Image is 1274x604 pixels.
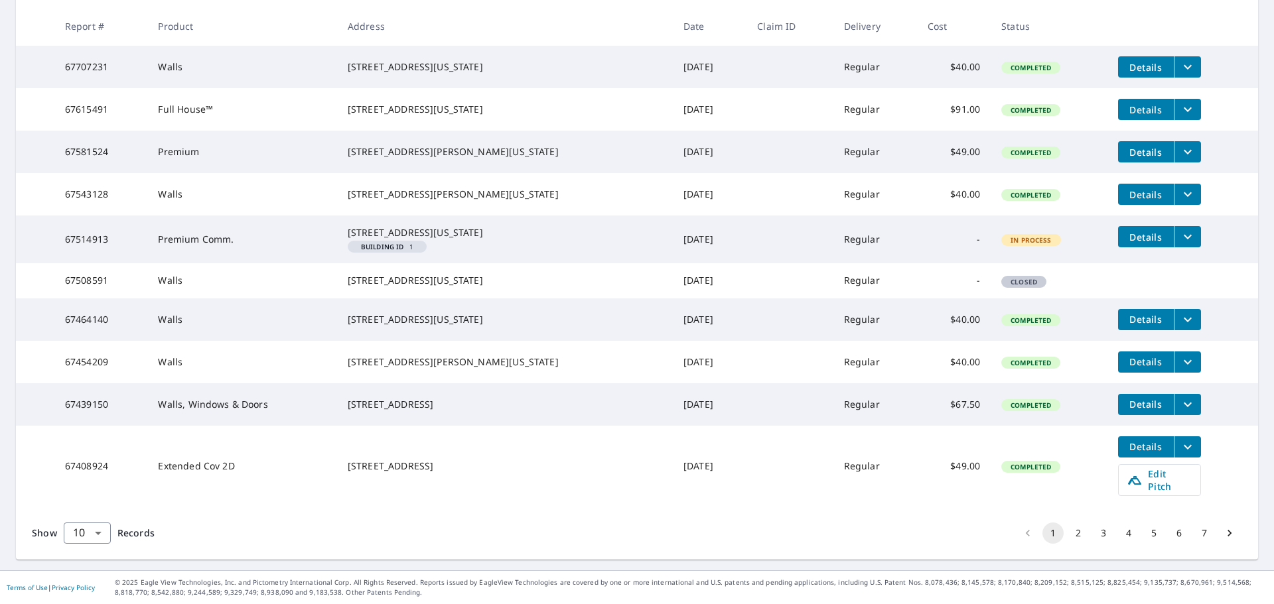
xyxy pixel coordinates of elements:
[673,298,746,341] td: [DATE]
[1174,56,1201,78] button: filesDropdownBtn-67707231
[1118,464,1201,496] a: Edit Pitch
[833,131,917,173] td: Regular
[1003,148,1059,157] span: Completed
[1003,462,1059,471] span: Completed
[147,88,336,131] td: Full House™
[1118,436,1174,457] button: detailsBtn-67408924
[32,526,57,539] span: Show
[917,426,991,507] td: $49.00
[147,46,336,88] td: Walls
[1126,440,1166,453] span: Details
[1118,522,1139,544] button: Go to page 4
[1126,313,1166,326] span: Details
[54,263,148,298] td: 67508591
[673,341,746,383] td: [DATE]
[1174,436,1201,457] button: filesDropdownBtn-67408924
[1093,522,1114,544] button: Go to page 3
[1003,316,1059,325] span: Completed
[54,341,148,383] td: 67454209
[833,263,917,298] td: Regular
[147,298,336,341] td: Walls
[1126,231,1166,243] span: Details
[64,522,111,544] div: Show 10 records
[348,145,662,158] div: [STREET_ADDRESS][PERSON_NAME][US_STATE]
[917,383,991,426] td: $67.50
[1068,522,1089,544] button: Go to page 2
[54,173,148,215] td: 67543128
[348,313,662,326] div: [STREET_ADDRESS][US_STATE]
[1042,522,1064,544] button: page 1
[1118,56,1174,78] button: detailsBtn-67707231
[54,46,148,88] td: 67707231
[917,131,991,173] td: $49.00
[833,173,917,215] td: Regular
[1118,141,1174,162] button: detailsBtn-67581524
[7,583,48,592] a: Terms of Use
[1127,467,1192,493] span: Edit Pitch
[1126,398,1166,410] span: Details
[746,7,833,46] th: Claim ID
[1143,522,1165,544] button: Go to page 5
[673,263,746,298] td: [DATE]
[1015,522,1242,544] nav: pagination navigation
[147,131,336,173] td: Premium
[147,341,336,383] td: Walls
[1003,235,1060,245] span: In Process
[1118,184,1174,205] button: detailsBtn-67543128
[54,131,148,173] td: 67581524
[64,514,111,552] div: 10
[1174,351,1201,373] button: filesDropdownBtn-67454209
[833,383,917,426] td: Regular
[147,426,336,507] td: Extended Cov 2D
[833,46,917,88] td: Regular
[348,398,662,411] div: [STREET_ADDRESS]
[54,215,148,263] td: 67514913
[348,60,662,74] div: [STREET_ADDRESS][US_STATE]
[348,355,662,369] div: [STREET_ADDRESS][PERSON_NAME][US_STATE]
[917,298,991,341] td: $40.00
[1118,351,1174,373] button: detailsBtn-67454209
[1219,522,1240,544] button: Go to next page
[1126,103,1166,116] span: Details
[1003,277,1045,286] span: Closed
[833,88,917,131] td: Regular
[1174,141,1201,162] button: filesDropdownBtn-67581524
[147,383,336,426] td: Walls, Windows & Doors
[917,341,991,383] td: $40.00
[1118,394,1174,415] button: detailsBtn-67439150
[673,173,746,215] td: [DATE]
[673,88,746,131] td: [DATE]
[673,131,746,173] td: [DATE]
[1174,309,1201,330] button: filesDropdownBtn-67464140
[1126,146,1166,158] span: Details
[917,46,991,88] td: $40.00
[52,583,95,592] a: Privacy Policy
[833,7,917,46] th: Delivery
[1126,355,1166,368] span: Details
[54,383,148,426] td: 67439150
[1194,522,1215,544] button: Go to page 7
[1003,105,1059,115] span: Completed
[833,298,917,341] td: Regular
[1174,394,1201,415] button: filesDropdownBtn-67439150
[54,88,148,131] td: 67615491
[1118,99,1174,120] button: detailsBtn-67615491
[147,7,336,46] th: Product
[337,7,673,46] th: Address
[115,577,1267,597] p: © 2025 Eagle View Technologies, Inc. and Pictometry International Corp. All Rights Reserved. Repo...
[348,459,662,473] div: [STREET_ADDRESS]
[147,215,336,263] td: Premium Comm.
[833,215,917,263] td: Regular
[348,188,662,201] div: [STREET_ADDRESS][PERSON_NAME][US_STATE]
[117,526,155,539] span: Records
[833,341,917,383] td: Regular
[348,226,662,239] div: [STREET_ADDRESS][US_STATE]
[1174,99,1201,120] button: filesDropdownBtn-67615491
[1168,522,1190,544] button: Go to page 6
[1174,184,1201,205] button: filesDropdownBtn-67543128
[54,7,148,46] th: Report #
[1126,188,1166,201] span: Details
[833,426,917,507] td: Regular
[1003,63,1059,72] span: Completed
[1003,400,1059,410] span: Completed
